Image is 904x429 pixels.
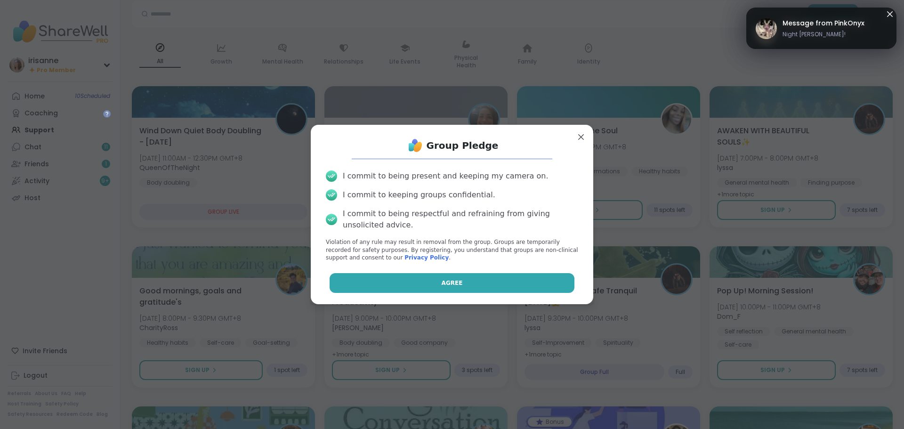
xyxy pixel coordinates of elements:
[442,279,463,287] span: Agree
[756,18,777,39] img: PinkOnyx
[783,18,864,28] span: Message from PinkOnyx
[404,254,449,261] a: Privacy Policy
[330,273,575,293] button: Agree
[406,136,425,155] img: ShareWell Logo
[427,139,499,152] h1: Group Pledge
[326,238,578,262] p: Violation of any rule may result in removal from the group. Groups are temporarily recorded for s...
[103,110,111,118] iframe: Spotlight
[343,208,578,231] div: I commit to being respectful and refraining from giving unsolicited advice.
[343,170,548,182] div: I commit to being present and keeping my camera on.
[783,30,864,39] span: Night [PERSON_NAME]!
[343,189,495,201] div: I commit to keeping groups confidential.
[756,13,887,43] a: PinkOnyxMessage from PinkOnyxNight [PERSON_NAME]!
